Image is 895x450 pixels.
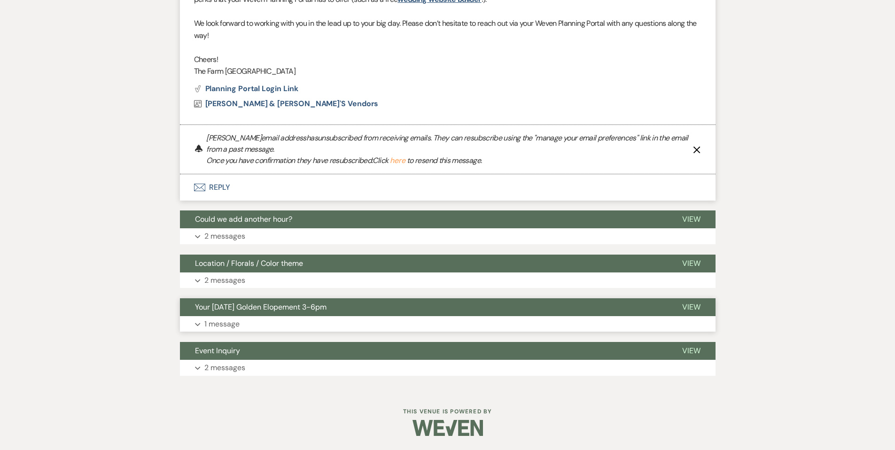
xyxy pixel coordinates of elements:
[667,210,716,228] button: View
[205,84,298,93] span: Planning Portal Login Link
[206,132,693,166] p: [PERSON_NAME] email address has unsubscribed from receiving emails. They can resubscribe using th...
[682,302,700,312] span: View
[195,302,327,312] span: Your [DATE] Golden Elopement 3-6pm
[412,411,483,444] img: Weven Logo
[195,214,292,224] span: Could we add another hour?
[194,85,298,93] button: Planning Portal Login Link
[180,360,716,376] button: 2 messages
[204,318,240,330] p: 1 message
[390,157,405,164] button: here
[180,210,667,228] button: Could we add another hour?
[205,99,379,109] span: [PERSON_NAME] & [PERSON_NAME]'s Vendors
[180,298,667,316] button: Your [DATE] Golden Elopement 3-6pm
[194,100,379,108] a: [PERSON_NAME] & [PERSON_NAME]'s Vendors
[682,258,700,268] span: View
[667,342,716,360] button: View
[682,214,700,224] span: View
[682,346,700,356] span: View
[195,346,240,356] span: Event Inquiry
[180,342,667,360] button: Event Inquiry
[180,228,716,244] button: 2 messages
[180,272,716,288] button: 2 messages
[204,230,245,242] p: 2 messages
[180,316,716,332] button: 1 message
[180,255,667,272] button: Location / Florals / Color theme
[667,298,716,316] button: View
[667,255,716,272] button: View
[204,362,245,374] p: 2 messages
[180,174,716,201] button: Reply
[195,258,303,268] span: Location / Florals / Color theme
[194,54,218,64] span: Cheers!
[194,18,697,40] span: We look forward to working with you in the lead up to your big day. Please don’t hesitate to reac...
[204,274,245,287] p: 2 messages
[194,65,701,78] p: The Farm [GEOGRAPHIC_DATA]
